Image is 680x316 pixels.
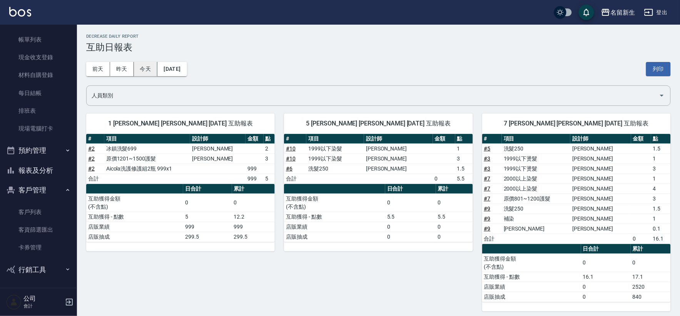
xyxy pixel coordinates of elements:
td: 0.1 [651,224,671,234]
td: 原價1201~1500護髮 [104,154,190,164]
h5: 公司 [23,295,63,303]
button: 行銷工具 [3,260,74,280]
td: [PERSON_NAME] [570,194,631,204]
td: 1999以下燙髮 [502,154,570,164]
td: 999 [246,164,264,174]
th: 點 [455,134,473,144]
td: 洗髮250 [306,164,364,174]
th: 日合計 [385,184,436,194]
th: 設計師 [570,134,631,144]
td: 0 [581,282,631,292]
h3: 互助日報表 [86,42,671,53]
td: 3 [651,164,671,174]
a: #7 [484,196,491,202]
a: #6 [286,166,292,172]
td: 3 [264,154,275,164]
td: 16.1 [581,272,631,282]
div: 名留新生 [610,8,635,17]
table: a dense table [284,184,473,242]
td: 0 [436,232,473,242]
a: 卡券管理 [3,239,74,256]
h2: Decrease Daily Report [86,34,671,39]
td: 店販抽成 [482,292,581,302]
button: [DATE] [157,62,187,76]
p: 會計 [23,303,63,309]
td: 冰鎮洗髮699 [104,144,190,154]
td: 補染 [502,214,570,224]
th: 項目 [104,134,190,144]
button: 客戶管理 [3,180,74,200]
td: 1.5 [651,144,671,154]
td: 299.5 [232,232,275,242]
td: 12.2 [232,212,275,222]
td: 店販業績 [482,282,581,292]
a: #3 [484,155,491,162]
td: 1 [651,214,671,224]
td: [PERSON_NAME] [570,164,631,174]
td: 合計 [86,174,104,184]
img: Logo [9,7,31,17]
th: 日合計 [183,184,232,194]
td: 840 [631,292,671,302]
a: #7 [484,186,491,192]
td: 店販業績 [86,222,183,232]
a: #10 [286,155,296,162]
th: # [482,134,502,144]
td: 5.5 [436,212,473,222]
button: 昨天 [110,62,134,76]
table: a dense table [284,134,473,184]
td: 3 [455,154,473,164]
td: 互助獲得 - 點數 [86,212,183,222]
td: 0 [433,174,455,184]
td: 1 [651,154,671,164]
td: 2 [264,144,275,154]
td: 299.5 [183,232,232,242]
th: 累計 [436,184,473,194]
button: 名留新生 [598,5,638,20]
a: 排班表 [3,102,74,120]
td: 0 [183,194,232,212]
td: 16.1 [651,234,671,244]
td: 0 [581,254,631,272]
td: 互助獲得金額 (不含點) [86,194,183,212]
td: 0 [385,222,436,232]
th: 點 [651,134,671,144]
td: 2000以上染髮 [502,174,570,184]
a: #2 [88,155,95,162]
button: 預約管理 [3,140,74,161]
th: 項目 [306,134,364,144]
button: Open [656,89,668,102]
td: 1 [651,174,671,184]
td: [PERSON_NAME] [570,144,631,154]
td: 5 [264,174,275,184]
th: 點 [264,134,275,144]
td: 1999以下染髮 [306,154,364,164]
td: 1999以下燙髮 [502,164,570,174]
button: 今天 [134,62,158,76]
td: [PERSON_NAME] [190,144,246,154]
td: [PERSON_NAME] [570,214,631,224]
td: 0 [631,234,651,244]
table: a dense table [86,184,275,242]
button: save [579,5,594,20]
td: 3 [651,194,671,204]
a: #2 [88,145,95,152]
td: 合計 [482,234,502,244]
a: #5 [484,145,491,152]
td: 4 [651,184,671,194]
td: 999 [246,174,264,184]
td: 1 [455,144,473,154]
td: 0 [385,232,436,242]
td: 互助獲得 - 點數 [482,272,581,282]
table: a dense table [482,134,671,244]
td: [PERSON_NAME] [364,164,433,174]
td: 1.5 [651,204,671,214]
td: [PERSON_NAME] [190,154,246,164]
button: 列印 [646,62,671,76]
a: 材料自購登錄 [3,66,74,84]
td: 0 [581,292,631,302]
td: 店販抽成 [284,232,385,242]
span: 5 [PERSON_NAME] [PERSON_NAME] [DATE] 互助報表 [293,120,463,127]
td: 0 [232,194,275,212]
td: 洗髮250 [502,144,570,154]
